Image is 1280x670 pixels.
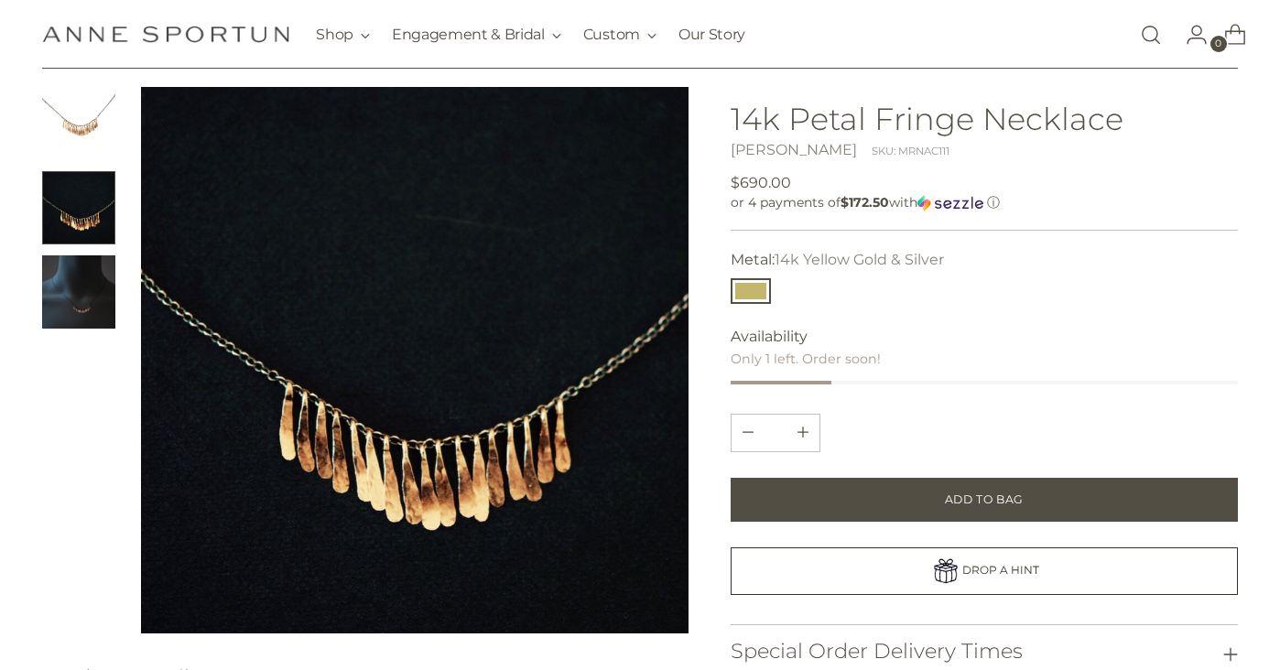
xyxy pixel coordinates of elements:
[945,492,1024,508] span: Add to Bag
[731,547,1238,595] a: DROP A HINT
[1209,16,1246,53] a: Open cart modal
[732,415,765,451] button: Add product quantity
[583,15,656,55] button: Custom
[141,87,688,633] img: 14k Petal Fringe Necklace
[42,26,289,43] a: Anne Sportun Fine Jewellery
[917,195,983,211] img: Sezzle
[872,144,949,159] div: SKU: MRNAC111
[731,249,944,271] label: Metal:
[1133,16,1169,53] a: Open search modal
[731,194,1238,211] div: or 4 payments of with
[1171,16,1208,53] a: Go to the account page
[731,278,771,304] button: 14k Yellow Gold & Silver
[731,172,791,194] span: $690.00
[42,255,115,329] button: Change image to image 3
[731,102,1238,135] h1: 14k Petal Fringe Necklace
[841,194,889,211] span: $172.50
[731,194,1238,211] div: or 4 payments of$172.50withSezzle Click to learn more about Sezzle
[731,351,881,367] span: Only 1 left. Order soon!
[731,478,1238,522] button: Add to Bag
[731,326,808,348] span: Availability
[1210,36,1227,52] span: 0
[731,640,1023,663] h3: Special Order Delivery Times
[42,171,115,244] button: Change image to image 2
[42,87,115,160] button: Change image to image 1
[962,563,1039,577] span: DROP A HINT
[316,15,370,55] button: Shop
[775,251,944,268] span: 14k Yellow Gold & Silver
[786,415,819,451] button: Subtract product quantity
[754,415,797,451] input: Product quantity
[678,15,745,55] a: Our Story
[392,15,561,55] button: Engagement & Bridal
[731,141,857,158] a: [PERSON_NAME]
